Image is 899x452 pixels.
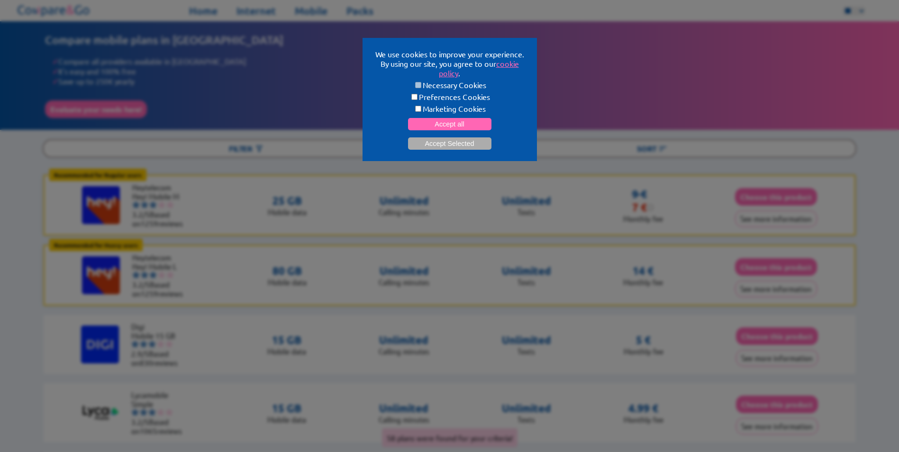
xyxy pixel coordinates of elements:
label: Preferences Cookies [374,92,526,101]
p: We use cookies to improve your experience. By using our site, you agree to our . [374,49,526,78]
label: Marketing Cookies [374,104,526,113]
button: Accept Selected [408,137,491,150]
a: cookie policy [439,59,519,78]
input: Preferences Cookies [411,94,418,100]
label: Necessary Cookies [374,80,526,90]
button: Accept all [408,118,491,130]
input: Necessary Cookies [415,82,421,88]
input: Marketing Cookies [415,106,421,112]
